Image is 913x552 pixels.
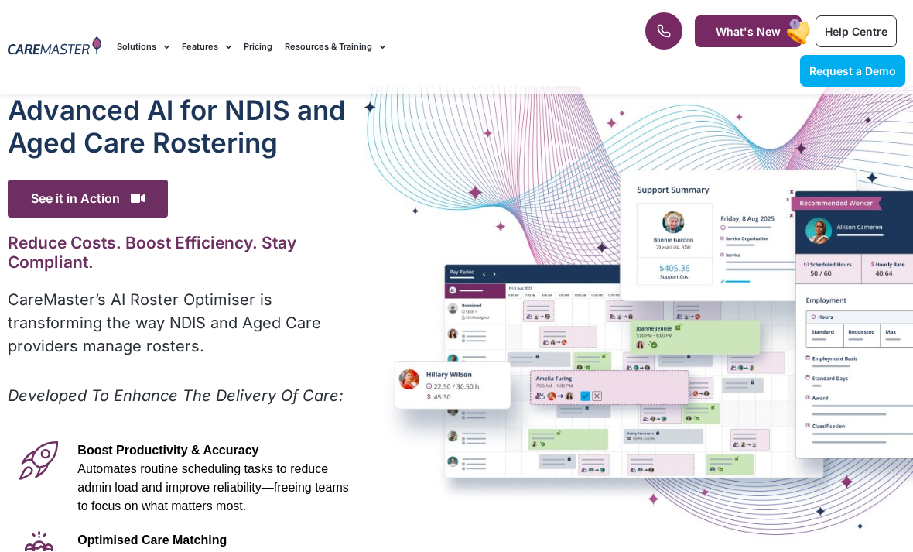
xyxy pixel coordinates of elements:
[8,289,367,358] p: CareMaster’s AI Roster Optimiser is transforming the way NDIS and Aged Care providers manage rost...
[8,37,101,58] img: CareMaster Logo
[8,94,367,159] h1: Advanced Al for NDIS and Aged Care Rostering
[8,234,367,273] h2: Reduce Costs. Boost Efficiency. Stay Compliant.
[716,26,781,39] span: What's New
[77,534,227,547] span: Optimised Care Matching
[77,463,348,513] span: Automates routine scheduling tasks to reduce admin load and improve reliability—freeing teams to ...
[8,180,168,218] span: See it in Action
[285,22,385,74] a: Resources & Training
[825,26,887,39] span: Help Centre
[809,65,896,78] span: Request a Demo
[182,22,231,74] a: Features
[77,444,258,458] span: Boost Productivity & Accuracy
[816,16,897,48] a: Help Centre
[117,22,583,74] nav: Menu
[244,22,272,74] a: Pricing
[695,16,802,48] a: What's New
[8,387,344,406] em: Developed To Enhance The Delivery Of Care:
[800,56,905,87] a: Request a Demo
[117,22,169,74] a: Solutions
